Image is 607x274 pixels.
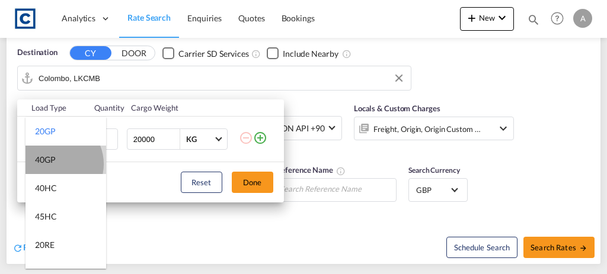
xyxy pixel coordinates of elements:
div: 40GP [35,154,56,166]
div: 20GP [35,125,56,137]
div: 40HC [35,182,57,194]
div: 45HC [35,211,57,223]
div: 20RE [35,239,55,251]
